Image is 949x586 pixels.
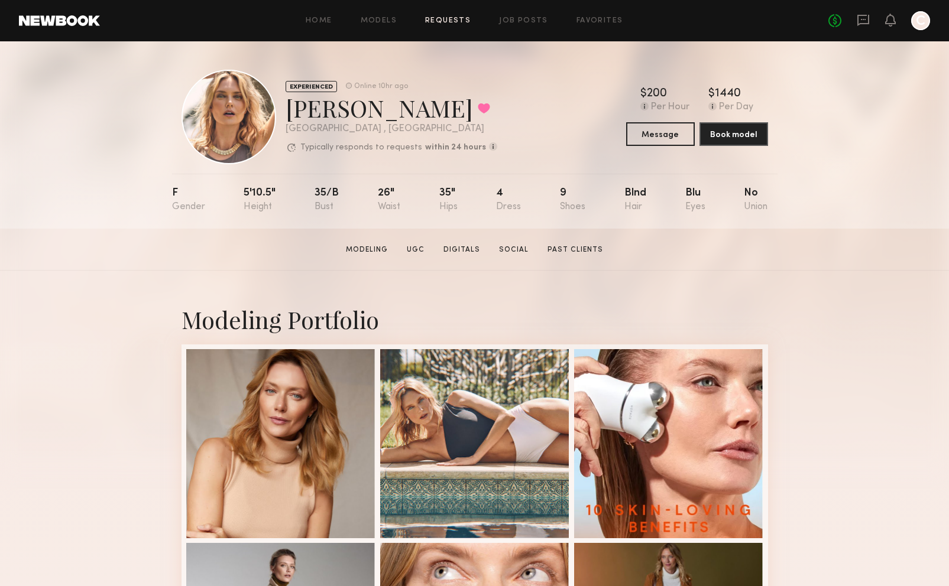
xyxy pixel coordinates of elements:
div: 9 [560,188,585,212]
div: Online 10hr ago [354,83,408,90]
div: 1440 [715,88,741,100]
a: Models [361,17,397,25]
a: UGC [402,245,429,255]
div: Per Day [719,102,753,113]
a: Requests [425,17,471,25]
a: Past Clients [543,245,608,255]
div: Blu [685,188,705,212]
div: Modeling Portfolio [182,304,768,335]
a: C [911,11,930,30]
button: Message [626,122,695,146]
div: 200 [647,88,667,100]
div: 35" [439,188,458,212]
div: F [172,188,205,212]
div: 4 [496,188,521,212]
div: No [744,188,767,212]
a: Home [306,17,332,25]
div: Per Hour [651,102,689,113]
div: $ [640,88,647,100]
div: [GEOGRAPHIC_DATA] , [GEOGRAPHIC_DATA] [286,124,497,134]
a: Favorites [576,17,623,25]
div: 35/b [315,188,339,212]
a: Job Posts [499,17,548,25]
div: 5'10.5" [244,188,276,212]
b: within 24 hours [425,144,486,152]
button: Book model [699,122,768,146]
div: [PERSON_NAME] [286,92,497,123]
div: 26" [378,188,400,212]
div: EXPERIENCED [286,81,337,92]
p: Typically responds to requests [300,144,422,152]
div: Blnd [624,188,646,212]
a: Social [494,245,533,255]
a: Modeling [341,245,393,255]
div: $ [708,88,715,100]
a: Digitals [439,245,485,255]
